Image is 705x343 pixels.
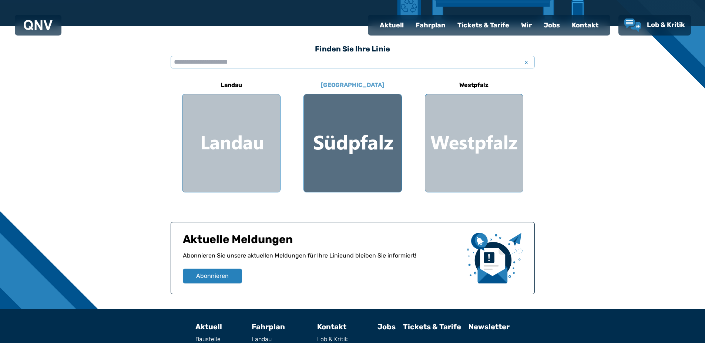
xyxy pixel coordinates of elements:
a: Landau [252,336,310,342]
h6: [GEOGRAPHIC_DATA] [318,79,387,91]
p: Abonnieren Sie unsere aktuellen Meldungen für Ihre Linie und bleiben Sie informiert! [183,251,461,269]
a: Fahrplan [252,322,285,331]
a: Kontakt [566,16,604,35]
img: QNV Logo [24,20,53,30]
a: [GEOGRAPHIC_DATA] Region Südpfalz [303,76,402,192]
h6: Westpfalz [456,79,491,91]
a: Fahrplan [410,16,451,35]
a: Lob & Kritik [317,336,370,342]
a: Westpfalz Region Westpfalz [425,76,523,192]
span: Lob & Kritik [647,21,685,29]
a: QNV Logo [24,18,53,33]
a: Landau Region Landau [182,76,281,192]
a: Baustelle [195,336,244,342]
h3: Finden Sie Ihre Linie [171,41,535,57]
span: Abonnieren [196,272,229,280]
a: Jobs [538,16,566,35]
a: Aktuell [374,16,410,35]
a: Aktuell [195,322,222,331]
span: x [521,58,532,67]
a: Newsletter [469,322,510,331]
h6: Landau [218,79,245,91]
a: Jobs [377,322,396,331]
button: Abonnieren [183,269,242,283]
a: Wir [515,16,538,35]
img: newsletter [467,233,523,283]
a: Tickets & Tarife [403,322,461,331]
a: Lob & Kritik [624,19,685,32]
a: Tickets & Tarife [451,16,515,35]
a: Kontakt [317,322,346,331]
h1: Aktuelle Meldungen [183,233,461,251]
